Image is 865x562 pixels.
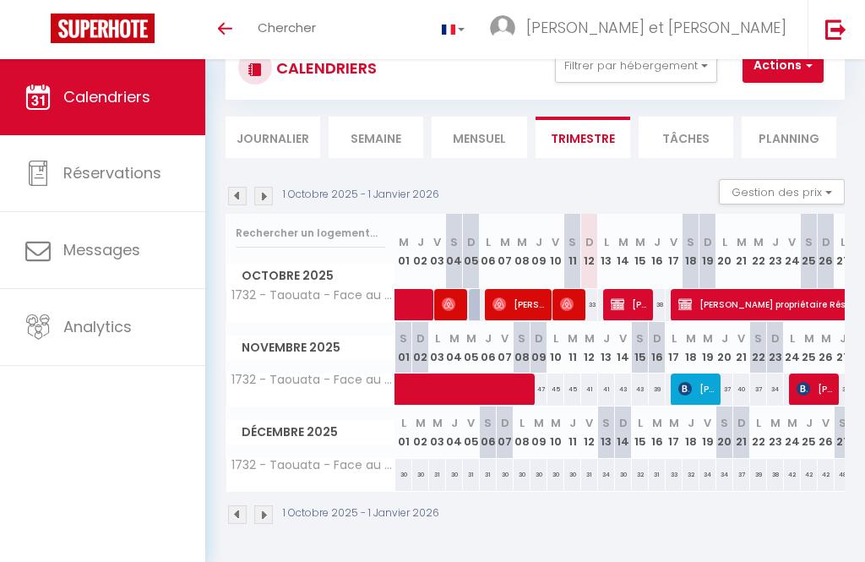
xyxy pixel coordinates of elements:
[835,322,851,374] th: 27
[416,330,425,346] abbr: D
[534,415,544,431] abbr: M
[841,234,846,250] abbr: L
[737,234,747,250] abbr: M
[615,214,632,289] th: 14
[618,234,628,250] abbr: M
[805,234,813,250] abbr: S
[750,459,767,490] div: 39
[417,234,424,250] abbr: J
[555,49,717,83] button: Filtrer par hébergement
[818,322,835,374] th: 26
[818,459,835,490] div: 42
[632,322,649,374] th: 15
[518,330,525,346] abbr: S
[63,86,150,107] span: Calendriers
[484,415,492,431] abbr: S
[721,330,728,346] abbr: J
[754,330,762,346] abbr: S
[236,218,385,248] input: Rechercher un logement...
[733,459,750,490] div: 37
[416,415,426,431] abbr: M
[463,214,480,289] th: 05
[63,239,140,260] span: Messages
[547,406,564,458] th: 10
[429,406,446,458] th: 03
[400,330,407,346] abbr: S
[329,117,423,158] li: Semaine
[63,316,132,337] span: Analytics
[272,49,377,87] h3: CALENDRIERS
[435,330,440,346] abbr: L
[226,117,320,158] li: Journalier
[467,415,475,431] abbr: V
[666,459,683,490] div: 33
[492,288,549,320] span: [PERSON_NAME]
[801,459,818,490] div: 42
[564,459,581,490] div: 30
[569,415,576,431] abbr: J
[688,415,694,431] abbr: J
[450,234,458,250] abbr: S
[229,374,398,386] span: 1732 - Taouata - Face au port
[446,459,463,490] div: 30
[666,214,683,289] th: 17
[652,415,662,431] abbr: M
[226,336,394,360] span: Novembre 2025
[535,330,543,346] abbr: D
[598,459,615,490] div: 34
[564,214,581,289] th: 11
[490,15,515,41] img: ...
[687,234,694,250] abbr: S
[716,459,733,490] div: 34
[822,415,830,431] abbr: V
[703,330,713,346] abbr: M
[581,322,598,374] th: 12
[553,330,558,346] abbr: L
[635,234,645,250] abbr: M
[797,373,836,405] span: [PERSON_NAME]
[432,117,526,158] li: Mensuel
[750,406,767,458] th: 22
[818,406,835,458] th: 26
[258,19,316,36] span: Chercher
[485,330,492,346] abbr: J
[568,330,578,346] abbr: M
[395,322,412,374] th: 01
[433,234,441,250] abbr: V
[733,374,750,405] div: 40
[835,374,851,405] div: 33
[530,214,547,289] th: 09
[500,234,510,250] abbr: M
[756,415,761,431] abbr: L
[771,330,780,346] abbr: D
[654,234,661,250] abbr: J
[683,214,699,289] th: 18
[699,322,716,374] th: 19
[581,214,598,289] th: 12
[835,214,851,289] th: 27
[520,415,525,431] abbr: L
[835,406,851,458] th: 27
[818,214,835,289] th: 26
[649,322,666,374] th: 16
[449,330,460,346] abbr: M
[598,322,615,374] th: 13
[585,330,595,346] abbr: M
[639,117,733,158] li: Tâches
[750,374,767,405] div: 37
[497,214,514,289] th: 07
[770,415,781,431] abbr: M
[733,322,750,374] th: 21
[801,322,818,374] th: 25
[636,330,644,346] abbr: S
[683,459,699,490] div: 32
[784,459,801,490] div: 42
[598,406,615,458] th: 13
[632,214,649,289] th: 15
[536,117,630,158] li: Trimestre
[822,234,830,250] abbr: D
[412,214,429,289] th: 02
[547,214,564,289] th: 10
[395,406,412,458] th: 01
[699,406,716,458] th: 19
